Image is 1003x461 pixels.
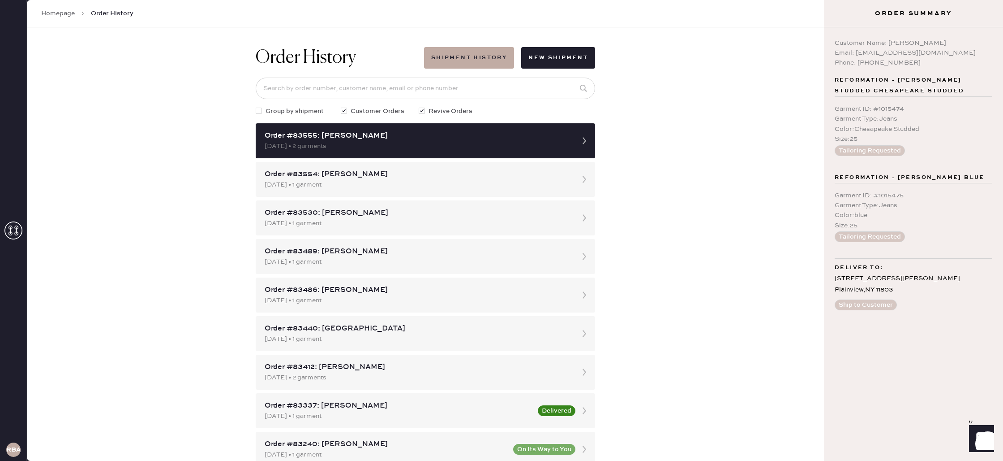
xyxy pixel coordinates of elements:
[265,257,570,267] div: [DATE] • 1 garment
[266,106,324,116] span: Group by shipment
[265,141,570,151] div: [DATE] • 2 garments
[835,273,992,296] div: [STREET_ADDRESS][PERSON_NAME] Plainview , NY 11803
[91,9,133,18] span: Order History
[265,180,570,190] div: [DATE] • 1 garment
[835,200,992,210] div: Garment Type : Jeans
[835,124,992,134] div: Color : Chesapeake Studded
[835,104,992,114] div: Garment ID : # 1015474
[6,447,21,453] h3: RBA
[835,172,985,183] span: Reformation - [PERSON_NAME] blue
[835,300,897,310] button: Ship to Customer
[835,191,992,200] div: Garment ID : # 1015475
[835,262,883,273] span: Deliver to:
[835,48,992,58] div: Email: [EMAIL_ADDRESS][DOMAIN_NAME]
[265,439,508,450] div: Order #83240: [PERSON_NAME]
[265,296,570,305] div: [DATE] • 1 garment
[265,400,532,411] div: Order #83337: [PERSON_NAME]
[835,134,992,144] div: Size : 25
[424,47,514,69] button: Shipment History
[521,47,595,69] button: New Shipment
[265,411,532,421] div: [DATE] • 1 garment
[265,450,508,460] div: [DATE] • 1 garment
[265,169,570,180] div: Order #83554: [PERSON_NAME]
[960,421,999,459] iframe: Front Chat
[265,130,570,141] div: Order #83555: [PERSON_NAME]
[835,58,992,68] div: Phone: [PHONE_NUMBER]
[835,210,992,220] div: Color : blue
[835,114,992,124] div: Garment Type : Jeans
[265,285,570,296] div: Order #83486: [PERSON_NAME]
[265,208,570,218] div: Order #83530: [PERSON_NAME]
[265,323,570,334] div: Order #83440: [GEOGRAPHIC_DATA]
[835,231,905,242] button: Tailoring Requested
[41,9,75,18] a: Homepage
[256,78,595,99] input: Search by order number, customer name, email or phone number
[256,47,356,69] h1: Order History
[835,145,905,156] button: Tailoring Requested
[824,9,1003,18] h3: Order Summary
[265,334,570,344] div: [DATE] • 1 garment
[429,106,472,116] span: Revive Orders
[513,444,575,455] button: On Its Way to You
[835,75,992,96] span: Reformation - [PERSON_NAME] studded Chesapeake Studded
[265,373,570,383] div: [DATE] • 2 garments
[265,362,570,373] div: Order #83412: [PERSON_NAME]
[265,218,570,228] div: [DATE] • 1 garment
[835,38,992,48] div: Customer Name: [PERSON_NAME]
[835,221,992,230] div: Size : 25
[265,246,570,257] div: Order #83489: [PERSON_NAME]
[538,405,575,416] button: Delivered
[351,106,404,116] span: Customer Orders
